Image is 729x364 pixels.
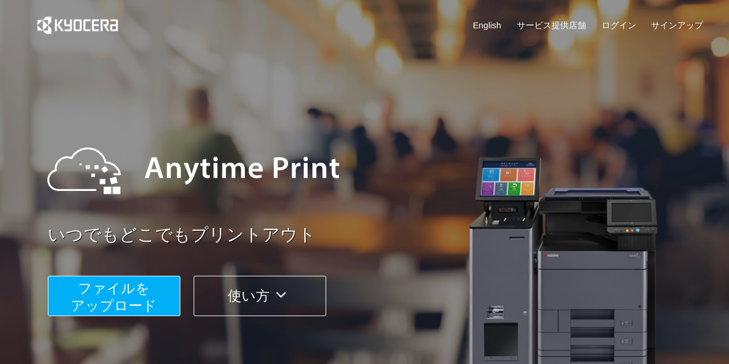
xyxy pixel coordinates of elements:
a: いつでもどこでもプリントアウト [48,223,711,247]
button: 使い方 [194,276,326,316]
a: サービス提供店舗 [517,19,586,31]
a: サインアップ [651,19,703,31]
a: ログイン [602,19,636,31]
a: English [473,19,501,31]
button: ファイルを​​アップロード [48,276,180,316]
span: ファイルを ​​アップロード [71,280,157,313]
